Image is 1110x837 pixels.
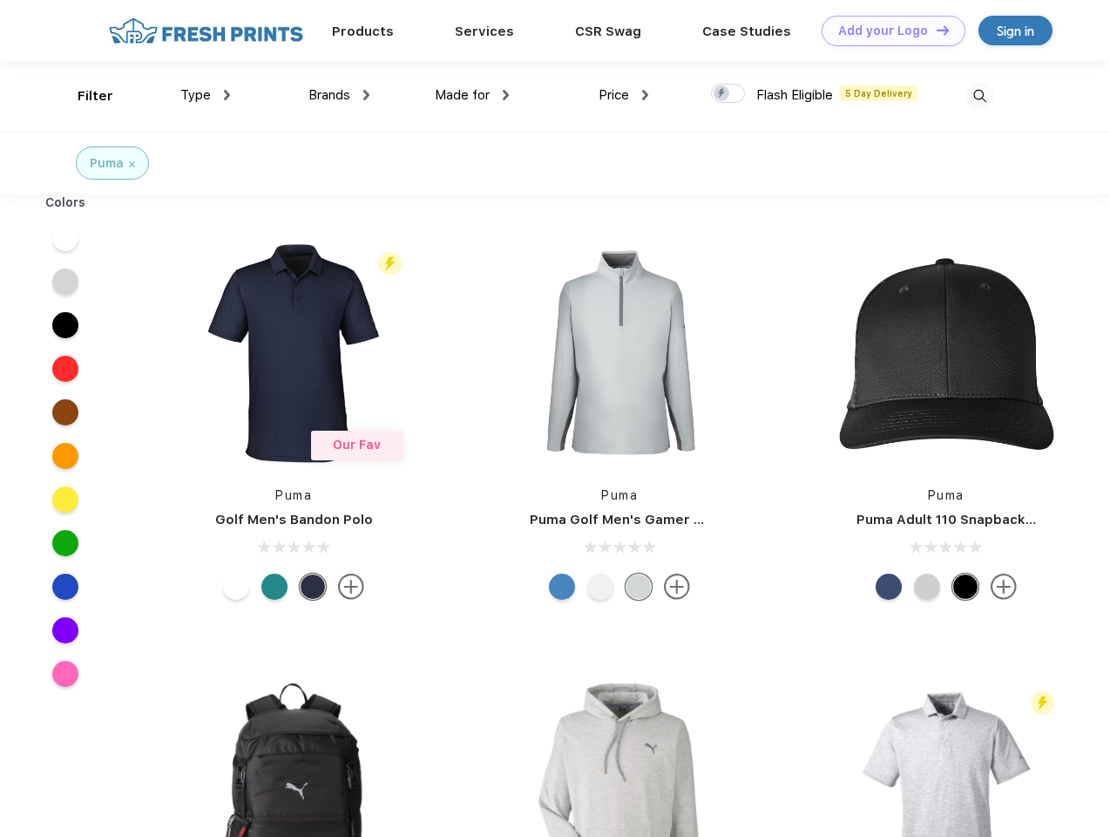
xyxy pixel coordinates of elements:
img: flash_active_toggle.svg [1031,691,1054,715]
a: Sign in [978,16,1052,45]
span: 5 Day Delivery [840,85,917,101]
div: High Rise [626,574,652,600]
img: flash_active_toggle.svg [378,252,402,276]
img: more.svg [991,574,1017,600]
div: Pma Blk Pma Blk [952,574,978,600]
div: Sign in [997,21,1034,41]
img: more.svg [664,574,690,600]
a: Puma [928,488,964,502]
div: Puma [90,154,124,173]
div: Peacoat Qut Shd [876,574,902,600]
img: func=resize&h=266 [504,237,735,469]
span: Brands [308,87,350,103]
a: Products [332,24,394,39]
img: dropdown.png [642,90,648,100]
div: Bright Cobalt [549,574,575,600]
div: Add your Logo [838,24,928,38]
a: Golf Men's Bandon Polo [215,512,373,527]
img: func=resize&h=266 [830,237,1062,469]
div: Green Lagoon [261,574,288,600]
img: dropdown.png [503,90,509,100]
img: desktop_search.svg [965,82,994,111]
span: Type [180,87,211,103]
div: Filter [78,86,113,106]
a: CSR Swag [575,24,641,39]
img: more.svg [338,574,364,600]
img: fo%20logo%202.webp [104,16,308,46]
div: Bright White [587,574,613,600]
a: Puma Golf Men's Gamer Golf Quarter-Zip [530,512,805,527]
div: Quarry Brt Whit [914,574,940,600]
span: Made for [435,87,490,103]
span: Flash Eligible [756,87,833,103]
span: Our Fav [333,438,381,452]
span: Price [599,87,629,103]
a: Puma [601,488,638,502]
img: func=resize&h=266 [178,237,409,469]
img: dropdown.png [224,90,230,100]
a: Services [455,24,514,39]
a: Puma [275,488,312,502]
div: Colors [32,194,99,212]
img: dropdown.png [363,90,369,100]
img: DT [937,25,949,35]
div: Bright White [223,574,249,600]
img: filter_cancel.svg [129,161,135,167]
div: Navy Blazer [300,574,326,600]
